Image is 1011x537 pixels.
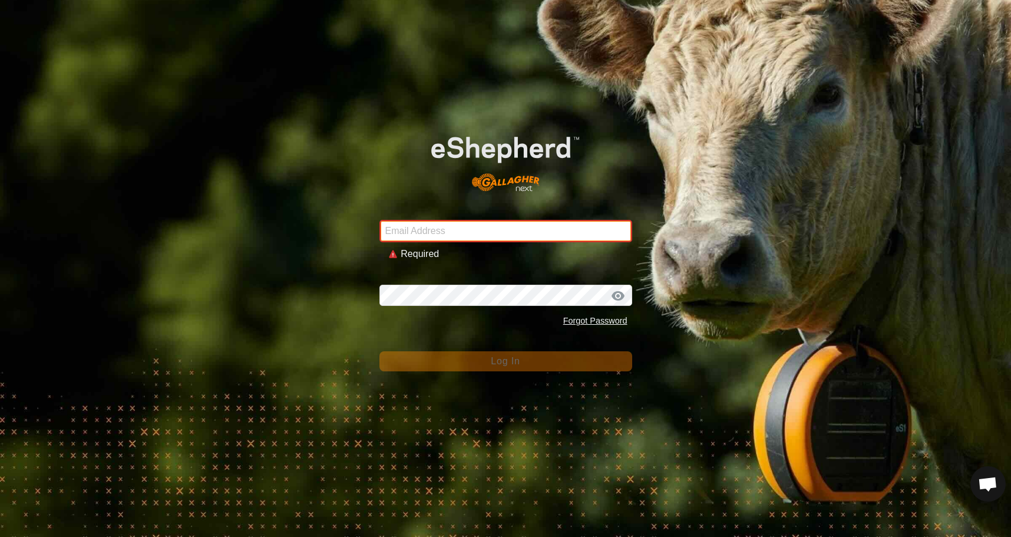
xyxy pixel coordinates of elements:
a: Forgot Password [563,316,627,325]
a: Open chat [970,466,1006,502]
img: E-shepherd Logo [404,116,606,202]
input: Email Address [379,220,632,242]
span: Log In [491,356,520,366]
button: Log In [379,351,632,371]
div: Required [401,247,622,261]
